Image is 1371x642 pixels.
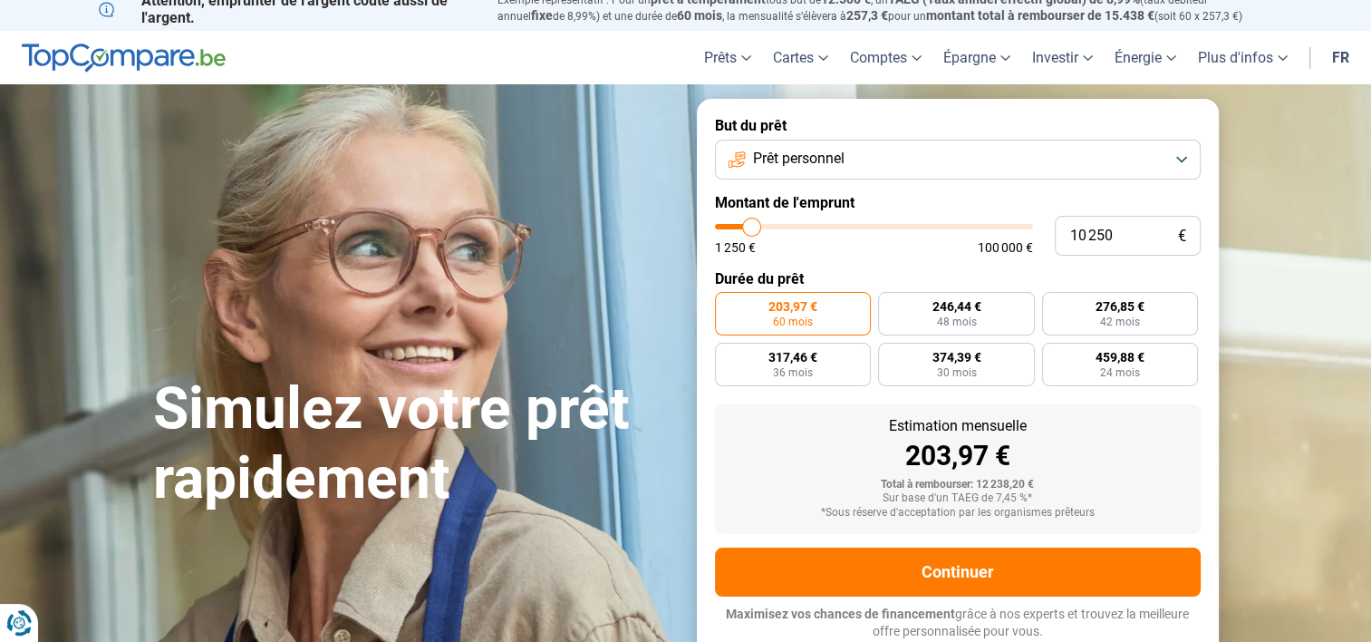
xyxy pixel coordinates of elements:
span: fixe [531,8,553,23]
a: Énergie [1104,31,1187,84]
label: Durée du prêt [715,270,1201,287]
span: montant total à rembourser de 15.438 € [926,8,1154,23]
span: 257,3 € [846,8,888,23]
div: *Sous réserve d'acceptation par les organismes prêteurs [729,507,1186,520]
a: Comptes [839,31,932,84]
div: Estimation mensuelle [729,419,1186,433]
span: 60 mois [677,8,722,23]
a: Plus d'infos [1187,31,1299,84]
span: Prêt personnel [753,149,845,169]
button: Continuer [715,548,1201,597]
span: € [1178,229,1186,244]
a: fr [1321,31,1360,84]
span: 100 000 € [978,241,1033,254]
p: grâce à nos experts et trouvez la meilleure offre personnalisée pour vous. [715,606,1201,641]
span: 30 mois [936,367,976,378]
span: 24 mois [1100,367,1140,378]
div: Total à rembourser: 12 238,20 € [729,479,1186,491]
a: Épargne [932,31,1021,84]
span: 317,46 € [768,351,817,364]
a: Prêts [693,31,762,84]
label: But du prêt [715,117,1201,134]
span: 374,39 € [932,351,980,364]
div: 203,97 € [729,443,1186,470]
span: Maximisez vos chances de financement [726,607,955,621]
span: 246,44 € [932,300,980,313]
label: Montant de l'emprunt [715,194,1201,211]
span: 203,97 € [768,300,817,313]
span: 276,85 € [1096,300,1144,313]
span: 459,88 € [1096,351,1144,364]
span: 1 250 € [715,241,756,254]
span: 60 mois [773,316,813,327]
h1: Simulez votre prêt rapidement [153,374,675,514]
a: Investir [1021,31,1104,84]
div: Sur base d'un TAEG de 7,45 %* [729,492,1186,505]
a: Cartes [762,31,839,84]
span: 36 mois [773,367,813,378]
span: 48 mois [936,316,976,327]
button: Prêt personnel [715,140,1201,180]
span: 42 mois [1100,316,1140,327]
img: TopCompare [22,44,226,73]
